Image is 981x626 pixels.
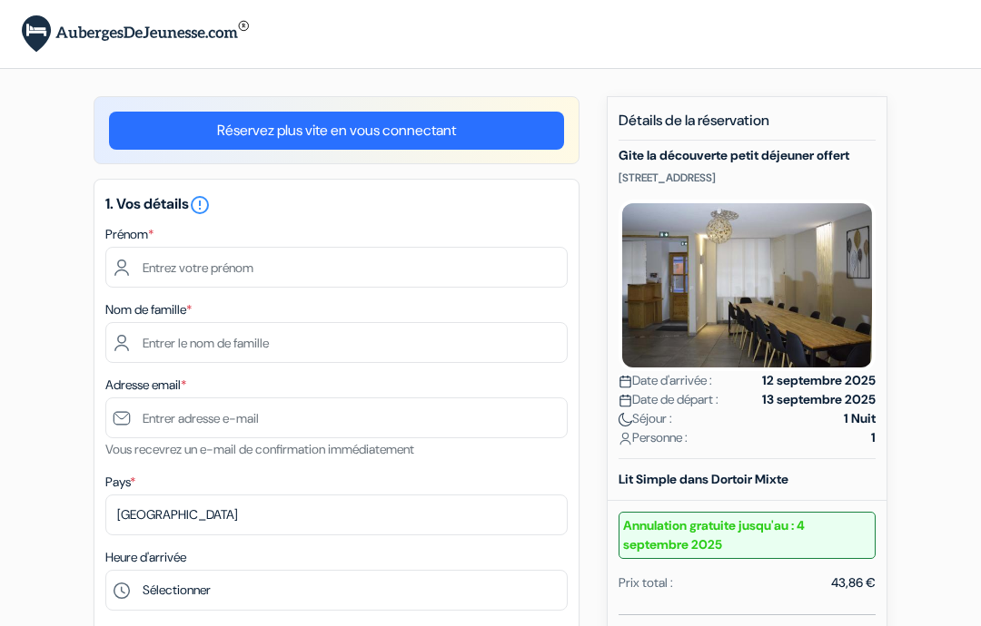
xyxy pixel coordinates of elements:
[619,375,632,388] img: calendar.svg
[619,471,788,487] b: Lit Simple dans Dortoir Mixte
[105,548,186,567] label: Heure d'arrivée
[831,573,876,592] div: 43,86 €
[619,512,876,559] small: Annulation gratuite jusqu'au : 4 septembre 2025
[109,112,564,150] a: Réservez plus vite en vous connectant
[189,194,211,216] i: error_outline
[105,194,568,216] h5: 1. Vos détails
[105,247,568,288] input: Entrez votre prénom
[189,194,211,213] a: error_outline
[105,225,154,244] label: Prénom
[105,441,414,457] small: Vous recevrez un e-mail de confirmation immédiatement
[105,322,568,363] input: Entrer le nom de famille
[619,432,632,445] img: user_icon.svg
[105,473,135,492] label: Pays
[619,148,876,163] h5: Gite la découverte petit déjeuner offert
[105,300,192,319] label: Nom de famille
[619,112,876,141] h5: Détails de la réservation
[619,413,632,426] img: moon.svg
[619,371,712,390] span: Date d'arrivée :
[762,390,876,409] strong: 13 septembre 2025
[619,394,632,407] img: calendar.svg
[619,409,672,428] span: Séjour :
[105,376,186,395] label: Adresse email
[105,397,568,438] input: Entrer adresse e-mail
[844,409,876,428] strong: 1 Nuit
[762,371,876,390] strong: 12 septembre 2025
[619,428,688,447] span: Personne :
[619,171,876,185] p: [STREET_ADDRESS]
[871,428,876,447] strong: 1
[619,390,718,409] span: Date de départ :
[619,573,673,592] div: Prix total :
[22,15,249,53] img: AubergesDeJeunesse.com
